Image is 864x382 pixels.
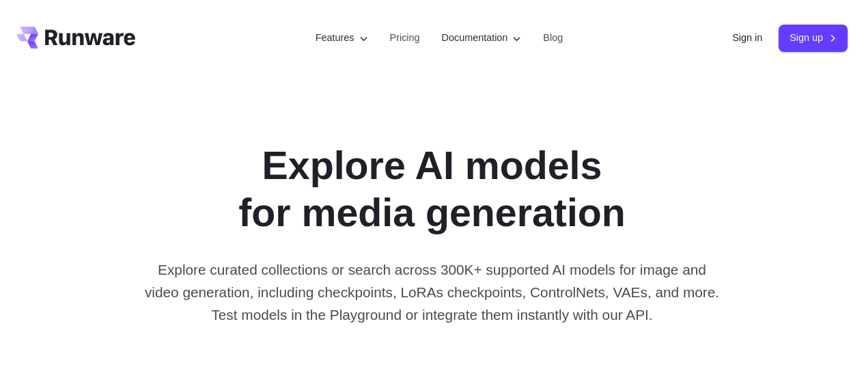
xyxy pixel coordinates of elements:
a: Sign in [732,30,762,46]
a: Go to / [16,27,135,49]
a: Pricing [390,30,420,46]
h1: Explore AI models for media generation [100,142,765,236]
label: Documentation [442,30,522,46]
a: Blog [543,30,563,46]
a: Sign up [779,25,848,51]
p: Explore curated collections or search across 300K+ supported AI models for image and video genera... [141,258,723,327]
label: Features [316,30,368,46]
